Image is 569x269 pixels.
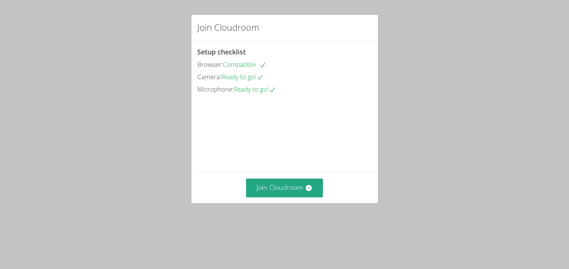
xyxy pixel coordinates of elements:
h2: Join Cloudroom [197,21,259,34]
span: Ready to go! [234,85,276,93]
span: Compatible [223,60,266,69]
span: Setup checklist [197,47,246,56]
span: Microphone: [197,85,234,93]
span: Camera: [197,72,221,81]
button: Join Cloudroom [246,179,323,197]
span: Browser: [197,60,223,69]
span: Ready to go! [221,72,264,81]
